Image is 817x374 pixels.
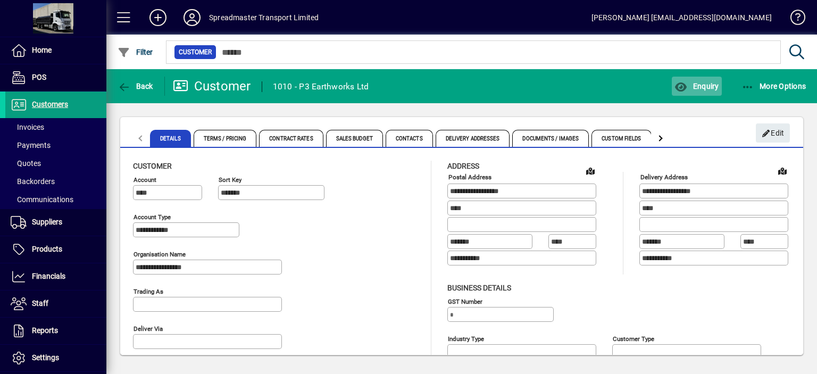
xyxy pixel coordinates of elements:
span: Contacts [386,130,433,147]
a: Products [5,236,106,263]
div: 1010 - P3 Earthworks Ltd [273,78,369,95]
a: View on map [774,162,791,179]
button: Add [141,8,175,27]
span: Backorders [11,177,55,186]
span: Custom Fields [591,130,651,147]
a: Backorders [5,172,106,190]
span: Payments [11,141,51,149]
span: Customers [32,100,68,109]
app-page-header-button: Back [106,77,165,96]
mat-label: Account [134,176,156,184]
span: Settings [32,353,59,362]
span: Customer [133,162,172,170]
span: Business details [447,284,511,292]
span: Invoices [11,123,44,131]
span: Address [447,162,479,170]
a: Reports [5,318,106,344]
mat-label: Industry type [448,335,484,342]
button: Edit [756,123,790,143]
mat-label: Deliver via [134,325,163,333]
span: Edit [762,124,785,142]
div: [PERSON_NAME] [EMAIL_ADDRESS][DOMAIN_NAME] [591,9,772,26]
span: Products [32,245,62,253]
mat-label: Customer type [613,335,654,342]
span: Details [150,130,191,147]
span: Suppliers [32,218,62,226]
span: POS [32,73,46,81]
span: Sales Budget [326,130,383,147]
span: Staff [32,299,48,307]
span: Documents / Images [512,130,589,147]
a: Invoices [5,118,106,136]
span: Communications [11,195,73,204]
span: More Options [741,82,806,90]
mat-label: GST Number [448,297,482,305]
a: Financials [5,263,106,290]
button: Back [115,77,156,96]
div: Spreadmaster Transport Limited [209,9,319,26]
span: Customer [179,47,212,57]
button: Enquiry [672,77,721,96]
mat-label: Organisation name [134,251,186,258]
button: Filter [115,43,156,62]
mat-label: Account Type [134,213,171,221]
span: Terms / Pricing [194,130,257,147]
span: Delivery Addresses [436,130,510,147]
span: Back [118,82,153,90]
button: Profile [175,8,209,27]
a: Suppliers [5,209,106,236]
a: Staff [5,290,106,317]
div: Customer [173,78,251,95]
a: Home [5,37,106,64]
span: Home [32,46,52,54]
a: Knowledge Base [782,2,804,37]
a: Communications [5,190,106,209]
span: Reports [32,326,58,335]
a: Settings [5,345,106,371]
mat-label: Sort key [219,176,241,184]
a: POS [5,64,106,91]
a: Quotes [5,154,106,172]
button: More Options [739,77,809,96]
span: Enquiry [674,82,719,90]
a: View on map [582,162,599,179]
span: Contract Rates [259,130,323,147]
span: Financials [32,272,65,280]
a: Payments [5,136,106,154]
mat-label: Trading as [134,288,163,295]
span: Quotes [11,159,41,168]
span: Filter [118,48,153,56]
